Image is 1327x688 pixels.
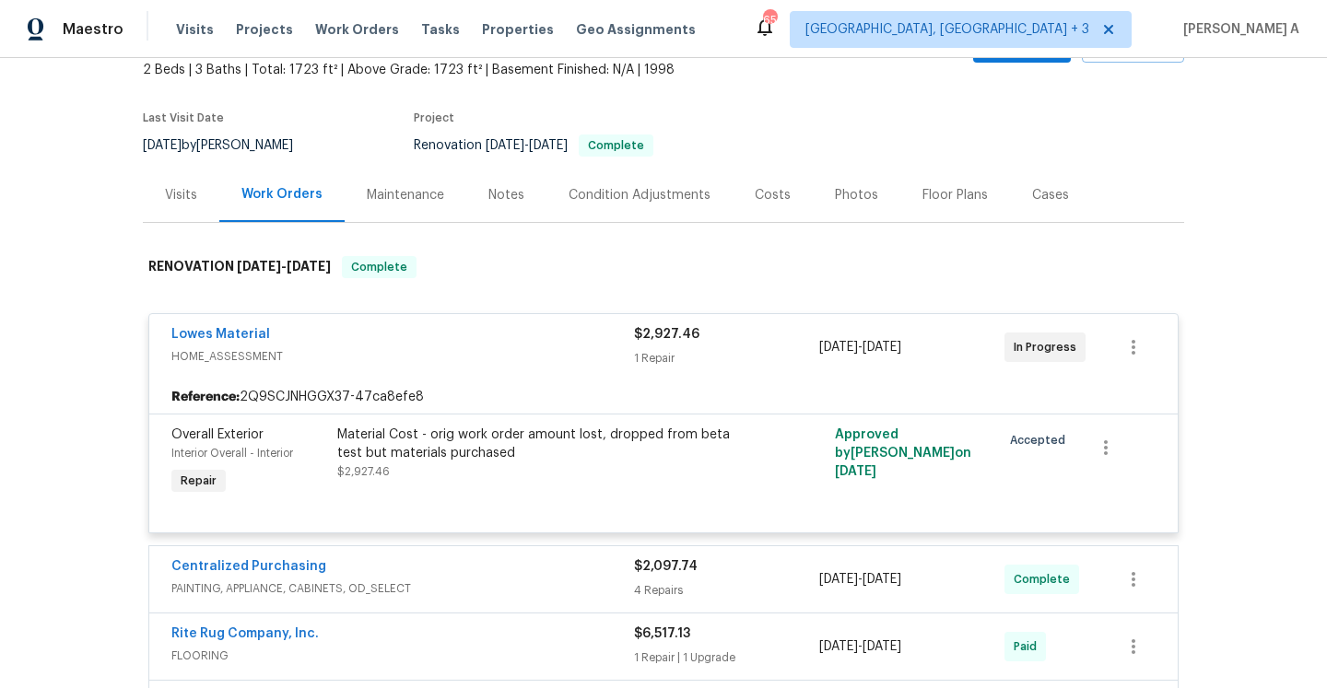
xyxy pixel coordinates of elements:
[1010,431,1073,449] span: Accepted
[337,426,741,462] div: Material Cost - orig work order amount lost, dropped from beta test but materials purchased
[763,11,776,29] div: 65
[488,186,524,204] div: Notes
[1176,20,1299,39] span: [PERSON_NAME] A
[1014,637,1044,656] span: Paid
[344,258,415,276] span: Complete
[819,570,901,589] span: -
[171,347,634,366] span: HOME_ASSESSMENT
[755,186,791,204] div: Costs
[819,341,858,354] span: [DATE]
[149,380,1178,414] div: 2Q9SCJNHGGX37-47ca8efe8
[576,20,696,39] span: Geo Assignments
[1014,338,1084,356] span: In Progress
[143,139,182,152] span: [DATE]
[863,640,901,653] span: [DATE]
[237,260,281,273] span: [DATE]
[237,260,331,273] span: -
[236,20,293,39] span: Projects
[171,448,293,459] span: Interior Overall - Interior
[367,186,444,204] div: Maintenance
[241,185,323,204] div: Work Orders
[819,573,858,586] span: [DATE]
[421,23,460,36] span: Tasks
[148,256,331,278] h6: RENOVATION
[634,560,698,573] span: $2,097.74
[414,139,653,152] span: Renovation
[171,428,264,441] span: Overall Exterior
[143,238,1184,297] div: RENOVATION [DATE]-[DATE]Complete
[287,260,331,273] span: [DATE]
[171,579,634,598] span: PAINTING, APPLIANCE, CABINETS, OD_SELECT
[835,428,971,478] span: Approved by [PERSON_NAME] on
[171,647,634,665] span: FLOORING
[315,20,399,39] span: Work Orders
[835,186,878,204] div: Photos
[486,139,568,152] span: -
[805,20,1089,39] span: [GEOGRAPHIC_DATA], [GEOGRAPHIC_DATA] + 3
[1032,186,1069,204] div: Cases
[581,140,652,151] span: Complete
[143,112,224,123] span: Last Visit Date
[171,388,240,406] b: Reference:
[165,186,197,204] div: Visits
[634,328,699,341] span: $2,927.46
[819,338,901,356] span: -
[922,186,988,204] div: Floor Plans
[863,341,901,354] span: [DATE]
[819,637,901,656] span: -
[634,648,819,667] div: 1 Repair | 1 Upgrade
[482,20,554,39] span: Properties
[634,627,690,640] span: $6,517.13
[835,465,876,478] span: [DATE]
[171,328,270,341] a: Lowes Material
[634,581,819,600] div: 4 Repairs
[171,627,319,640] a: Rite Rug Company, Inc.
[569,186,710,204] div: Condition Adjustments
[529,139,568,152] span: [DATE]
[171,560,326,573] a: Centralized Purchasing
[337,466,390,477] span: $2,927.46
[63,20,123,39] span: Maestro
[819,640,858,653] span: [DATE]
[173,472,224,490] span: Repair
[863,573,901,586] span: [DATE]
[414,112,454,123] span: Project
[176,20,214,39] span: Visits
[634,349,819,367] div: 1 Repair
[143,134,315,157] div: by [PERSON_NAME]
[143,61,811,79] span: 2 Beds | 3 Baths | Total: 1723 ft² | Above Grade: 1723 ft² | Basement Finished: N/A | 1998
[486,139,524,152] span: [DATE]
[1014,570,1077,589] span: Complete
